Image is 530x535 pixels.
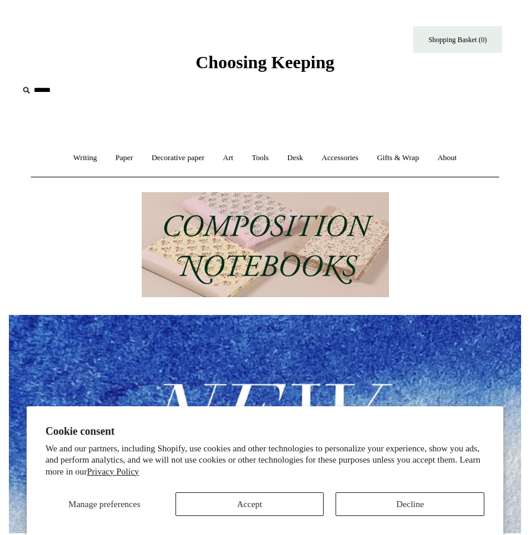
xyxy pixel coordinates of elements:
h2: Cookie consent [46,425,485,438]
a: Art [215,142,241,174]
a: Desk [279,142,312,174]
a: Tools [244,142,277,174]
a: Privacy Policy [87,467,139,476]
img: New.jpg__PID:f73bdf93-380a-4a35-bcfe-7823039498e1 [9,315,521,533]
a: Writing [65,142,106,174]
span: Choosing Keeping [196,52,334,72]
a: Accessories [314,142,367,174]
a: Paper [107,142,142,174]
button: Accept [175,492,324,516]
p: We and our partners, including Shopify, use cookies and other technologies to personalize your ex... [46,443,485,478]
img: 202302 Composition ledgers.jpg__PID:69722ee6-fa44-49dd-a067-31375e5d54ec [142,192,389,298]
a: Shopping Basket (0) [413,26,502,53]
button: Manage preferences [46,492,164,516]
a: Gifts & Wrap [369,142,427,174]
button: Decline [336,492,484,516]
a: Decorative paper [143,142,213,174]
a: Choosing Keeping [196,62,334,70]
a: About [429,142,465,174]
span: Manage preferences [69,499,141,509]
